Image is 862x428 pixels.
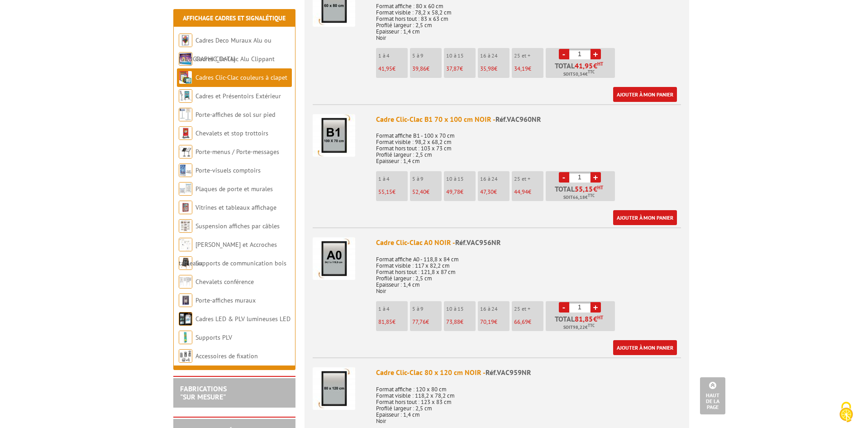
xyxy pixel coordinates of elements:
[514,188,528,196] span: 44,94
[446,65,460,72] span: 37,87
[195,333,232,341] a: Supports PLV
[179,126,192,140] img: Chevalets et stop trottoirs
[446,306,476,312] p: 10 à 15
[480,319,510,325] p: €
[313,114,355,157] img: Cadre Clic-Clac B1 70 x 100 cm NOIR
[588,69,595,74] sup: TTC
[412,318,426,326] span: 77,76
[179,89,192,103] img: Cadres et Présentoirs Extérieur
[446,176,476,182] p: 10 à 15
[179,240,277,267] a: [PERSON_NAME] et Accroches tableaux
[179,293,192,307] img: Porte-affiches muraux
[480,188,494,196] span: 47,30
[376,367,681,378] div: Cadre Clic-Clac 80 x 120 cm NOIR -
[480,318,494,326] span: 70,19
[195,148,279,156] a: Porte-menus / Porte-messages
[830,397,862,428] button: Cookies (fenêtre modale)
[575,185,593,192] span: 55,15
[412,319,442,325] p: €
[514,53,543,59] p: 25 et +
[378,176,408,182] p: 1 à 4
[575,62,593,69] span: 41,95
[412,66,442,72] p: €
[412,188,426,196] span: 52,40
[179,182,192,196] img: Plaques de porte et murales
[195,222,280,230] a: Suspension affiches par câbles
[588,193,595,198] sup: TTC
[179,71,192,84] img: Cadres Clic-Clac couleurs à clapet
[480,66,510,72] p: €
[376,380,681,424] p: Format affiche : 120 x 80 cm Format visible : 118,2 x 78,2 cm Format hors tout : 123 x 83 cm Prof...
[446,318,460,326] span: 73,88
[514,189,543,195] p: €
[313,237,355,280] img: Cadre Clic-Clac A0 NOIR
[179,331,192,344] img: Supports PLV
[455,238,501,247] span: Réf.VAC956NR
[514,306,543,312] p: 25 et +
[446,66,476,72] p: €
[179,108,192,121] img: Porte-affiches de sol sur pied
[613,340,677,355] a: Ajouter à mon panier
[195,129,268,137] a: Chevalets et stop trottoirs
[179,275,192,289] img: Chevalets conférence
[180,384,227,401] a: FABRICATIONS"Sur Mesure"
[559,49,569,59] a: -
[412,176,442,182] p: 5 à 9
[480,189,510,195] p: €
[179,36,271,63] a: Cadres Deco Muraux Alu ou [GEOGRAPHIC_DATA]
[548,62,615,78] p: Total
[378,318,392,326] span: 81,85
[480,306,510,312] p: 16 à 24
[195,55,275,63] a: Cadres Clic-Clac Alu Clippant
[514,176,543,182] p: 25 et +
[563,324,595,331] span: Soit €
[378,189,408,195] p: €
[573,324,585,331] span: 98,22
[495,115,541,124] span: Réf.VAC960NR
[613,210,677,225] a: Ajouter à mon panier
[835,401,857,423] img: Cookies (fenêtre modale)
[480,53,510,59] p: 16 à 24
[412,306,442,312] p: 5 à 9
[378,65,392,72] span: 41,95
[179,34,192,47] img: Cadres Deco Muraux Alu ou Bois
[446,189,476,195] p: €
[593,62,597,69] span: €
[597,184,603,191] sup: HT
[378,53,408,59] p: 1 à 4
[548,315,615,331] p: Total
[700,377,725,414] a: Haut de la page
[195,259,286,267] a: Supports de communication bois
[179,312,192,326] img: Cadres LED & PLV lumineuses LED
[412,65,426,72] span: 39,86
[376,237,681,248] div: Cadre Clic-Clac A0 NOIR -
[179,145,192,159] img: Porte-menus / Porte-messages
[195,185,273,193] a: Plaques de porte et murales
[446,188,460,196] span: 49,78
[486,368,531,377] span: Réf.VAC959NR
[514,319,543,325] p: €
[195,111,275,119] a: Porte-affiches de sol sur pied
[179,164,192,177] img: Porte-visuels comptoirs
[591,172,601,183] a: +
[446,53,476,59] p: 10 à 15
[559,172,569,183] a: -
[376,126,681,164] p: Format affiche B1 - 100 x 70 cm Format visible : 98,2 x 68,2 cm Format hors tout : 103 x 73 cm Pr...
[573,71,585,78] span: 50,34
[179,349,192,363] img: Accessoires de fixation
[195,296,256,304] a: Porte-affiches muraux
[376,250,681,294] p: Format affiche A0 - 118,8 x 84 cm Format visible : 117 x 82,2 cm Format hors tout : 121,8 x 87 cm...
[514,318,528,326] span: 66,69
[195,92,281,100] a: Cadres et Présentoirs Extérieur
[559,302,569,313] a: -
[597,61,603,67] sup: HT
[573,194,585,201] span: 66,18
[313,367,355,410] img: Cadre Clic-Clac 80 x 120 cm NOIR
[195,203,276,212] a: Vitrines et tableaux affichage
[412,53,442,59] p: 5 à 9
[613,87,677,102] a: Ajouter à mon panier
[514,65,528,72] span: 34,19
[514,66,543,72] p: €
[378,66,408,72] p: €
[195,73,287,82] a: Cadres Clic-Clac couleurs à clapet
